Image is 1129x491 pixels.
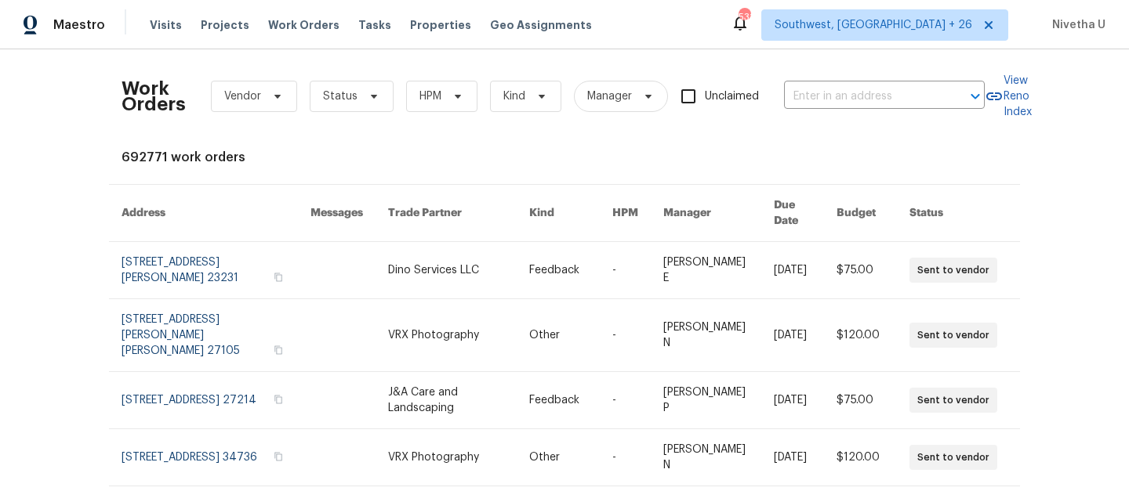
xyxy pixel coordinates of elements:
span: Status [323,88,358,104]
td: [PERSON_NAME] N [651,429,761,486]
button: Copy Address [271,449,285,464]
td: Feedback [517,242,600,299]
a: View Reno Index [985,73,1032,120]
span: Manager [587,88,632,104]
span: Tasks [358,20,391,31]
span: Unclaimed [705,88,759,105]
td: [PERSON_NAME] P [651,372,761,429]
span: Nivetha U [1046,17,1105,33]
th: Address [109,185,298,242]
span: Visits [150,17,182,33]
th: Messages [298,185,376,242]
span: Work Orders [268,17,339,33]
button: Open [964,85,986,107]
span: Geo Assignments [490,17,592,33]
td: Other [517,299,600,372]
td: Dino Services LLC [376,242,517,299]
span: Projects [201,17,249,33]
td: VRX Photography [376,429,517,486]
div: 692771 work orders [122,150,1007,165]
td: [PERSON_NAME] E [651,242,761,299]
span: Kind [503,88,525,104]
th: Due Date [761,185,824,242]
td: [PERSON_NAME] N [651,299,761,372]
span: Maestro [53,17,105,33]
td: Feedback [517,372,600,429]
td: J&A Care and Landscaping [376,372,517,429]
button: Copy Address [271,270,285,284]
th: Trade Partner [376,185,517,242]
span: Properties [410,17,471,33]
td: - [600,242,651,299]
span: HPM [419,88,441,104]
th: Status [897,185,1020,242]
th: Kind [517,185,600,242]
td: - [600,429,651,486]
th: Budget [824,185,897,242]
td: VRX Photography [376,299,517,372]
td: Other [517,429,600,486]
button: Copy Address [271,392,285,406]
button: Copy Address [271,343,285,357]
span: Vendor [224,88,261,104]
td: - [600,372,651,429]
td: - [600,299,651,372]
span: Southwest, [GEOGRAPHIC_DATA] + 26 [775,17,972,33]
th: Manager [651,185,761,242]
th: HPM [600,185,651,242]
input: Enter in an address [784,85,941,109]
h2: Work Orders [122,81,186,112]
div: 531 [739,9,750,25]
